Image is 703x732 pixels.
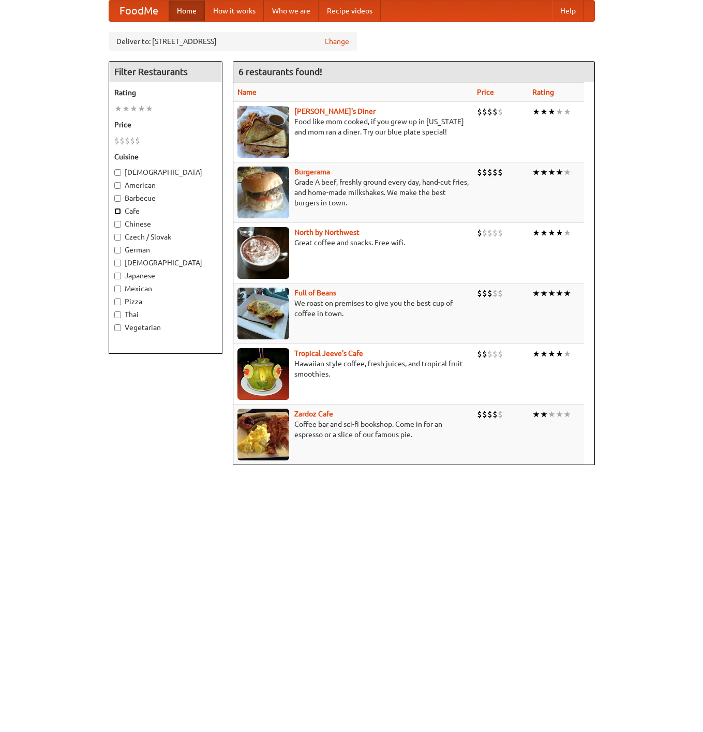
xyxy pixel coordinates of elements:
[540,106,548,117] li: ★
[237,116,469,137] p: Food like mom cooked, if you grew up in [US_STATE] and mom ran a diner. Try our blue plate special!
[114,193,217,203] label: Barbecue
[563,348,571,360] li: ★
[498,348,503,360] li: $
[532,288,540,299] li: ★
[237,237,469,248] p: Great coffee and snacks. Free wifi.
[487,167,492,178] li: $
[563,167,571,178] li: ★
[138,103,145,114] li: ★
[114,182,121,189] input: American
[130,135,135,146] li: $
[556,288,563,299] li: ★
[294,168,330,176] a: Burgerama
[487,288,492,299] li: $
[145,103,153,114] li: ★
[114,103,122,114] li: ★
[294,349,363,357] a: Tropical Jeeve's Cafe
[482,106,487,117] li: $
[548,409,556,420] li: ★
[563,409,571,420] li: ★
[540,227,548,238] li: ★
[114,232,217,242] label: Czech / Slovak
[122,103,130,114] li: ★
[492,409,498,420] li: $
[114,152,217,162] h5: Cuisine
[492,288,498,299] li: $
[125,135,130,146] li: $
[482,288,487,299] li: $
[238,67,322,77] ng-pluralize: 6 restaurants found!
[482,167,487,178] li: $
[237,298,469,319] p: We roast on premises to give you the best cup of coffee in town.
[237,409,289,460] img: zardoz.jpg
[114,221,121,228] input: Chinese
[114,286,121,292] input: Mexican
[237,227,289,279] img: north.jpg
[237,358,469,379] p: Hawaiian style coffee, fresh juices, and tropical fruit smoothies.
[487,227,492,238] li: $
[237,419,469,440] p: Coffee bar and sci-fi bookshop. Come in for an espresso or a slice of our famous pie.
[130,103,138,114] li: ★
[548,106,556,117] li: ★
[492,348,498,360] li: $
[540,288,548,299] li: ★
[114,247,121,253] input: German
[548,167,556,178] li: ★
[556,106,563,117] li: ★
[563,227,571,238] li: ★
[114,309,217,320] label: Thai
[492,167,498,178] li: $
[477,348,482,360] li: $
[205,1,264,21] a: How it works
[109,62,222,82] h4: Filter Restaurants
[556,227,563,238] li: ★
[237,106,289,158] img: sallys.jpg
[532,227,540,238] li: ★
[487,106,492,117] li: $
[532,88,554,96] a: Rating
[114,234,121,241] input: Czech / Slovak
[114,119,217,130] h5: Price
[477,227,482,238] li: $
[237,288,289,339] img: beans.jpg
[482,227,487,238] li: $
[492,106,498,117] li: $
[119,135,125,146] li: $
[109,1,169,21] a: FoodMe
[477,409,482,420] li: $
[114,283,217,294] label: Mexican
[114,298,121,305] input: Pizza
[114,180,217,190] label: American
[319,1,381,21] a: Recipe videos
[237,348,289,400] img: jeeves.jpg
[114,322,217,333] label: Vegetarian
[114,260,121,266] input: [DEMOGRAPHIC_DATA]
[482,348,487,360] li: $
[114,271,217,281] label: Japanese
[294,289,336,297] a: Full of Beans
[237,167,289,218] img: burgerama.jpg
[264,1,319,21] a: Who we are
[294,410,333,418] a: Zardoz Cafe
[114,258,217,268] label: [DEMOGRAPHIC_DATA]
[294,228,360,236] a: North by Northwest
[477,106,482,117] li: $
[532,409,540,420] li: ★
[114,195,121,202] input: Barbecue
[114,324,121,331] input: Vegetarian
[114,87,217,98] h5: Rating
[114,208,121,215] input: Cafe
[548,227,556,238] li: ★
[532,167,540,178] li: ★
[498,106,503,117] li: $
[498,227,503,238] li: $
[114,296,217,307] label: Pizza
[477,288,482,299] li: $
[548,288,556,299] li: ★
[540,167,548,178] li: ★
